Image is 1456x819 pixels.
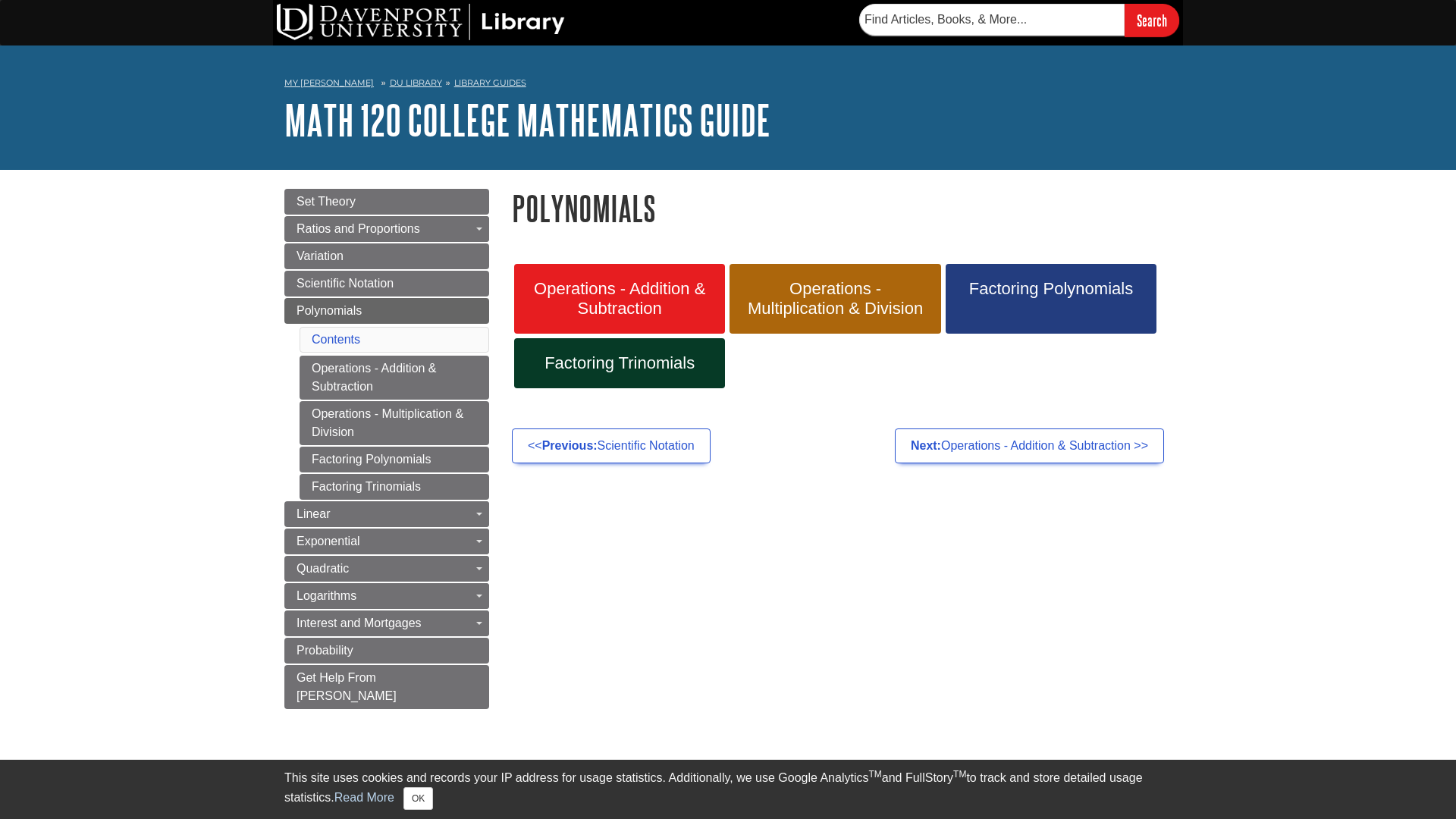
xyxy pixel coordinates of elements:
a: Library Guides [454,77,526,88]
a: Operations - Multiplication & Division [300,401,489,445]
a: <<Previous:Scientific Notation [512,428,711,463]
span: Logarithms [297,589,356,602]
a: Operations - Addition & Subtraction [514,264,725,334]
span: Factoring Trinomials [526,353,714,373]
a: Linear [284,501,489,527]
img: DU Library [277,4,565,40]
input: Find Articles, Books, & More... [859,4,1125,36]
nav: breadcrumb [284,73,1172,97]
span: Ratios and Proportions [297,222,420,235]
div: This site uses cookies and records your IP address for usage statistics. Additionally, we use Goo... [284,769,1172,810]
a: Exponential [284,529,489,554]
a: Quadratic [284,556,489,582]
strong: Next: [911,439,941,452]
a: Get Help From [PERSON_NAME] [284,665,489,709]
input: Search [1125,4,1179,36]
a: My [PERSON_NAME] [284,77,374,89]
a: Interest and Mortgages [284,610,489,636]
a: DU Library [390,77,442,88]
span: Interest and Mortgages [297,617,422,629]
a: Next:Operations - Addition & Subtraction >> [895,428,1164,463]
span: Operations - Multiplication & Division [741,279,929,318]
span: Quadratic [297,562,349,575]
a: Logarithms [284,583,489,609]
strong: Previous: [542,439,598,452]
a: Contents [312,333,360,346]
a: Factoring Trinomials [300,474,489,500]
a: Polynomials [284,298,489,324]
span: Factoring Polynomials [957,279,1145,299]
span: Exponential [297,535,360,548]
a: Factoring Polynomials [946,264,1156,334]
h1: Polynomials [512,189,1172,227]
a: Operations - Addition & Subtraction [300,356,489,400]
form: Searches DU Library's articles, books, and more [859,4,1179,36]
a: Set Theory [284,189,489,215]
span: Linear [297,507,330,520]
span: Probability [297,644,353,657]
button: Close [403,787,433,810]
sup: TM [953,769,966,780]
span: Variation [297,249,344,262]
span: Set Theory [297,195,356,208]
a: Read More [334,791,394,804]
a: Factoring Trinomials [514,338,725,388]
sup: TM [868,769,881,780]
a: Variation [284,243,489,269]
span: Operations - Addition & Subtraction [526,279,714,318]
a: Scientific Notation [284,271,489,297]
div: Guide Page Menu [284,189,489,709]
a: Factoring Polynomials [300,447,489,472]
a: Probability [284,638,489,664]
a: Operations - Multiplication & Division [730,264,940,334]
a: Ratios and Proportions [284,216,489,242]
span: Scientific Notation [297,277,394,290]
a: MATH 120 College Mathematics Guide [284,96,770,143]
span: Polynomials [297,304,362,317]
span: Get Help From [PERSON_NAME] [297,671,397,702]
